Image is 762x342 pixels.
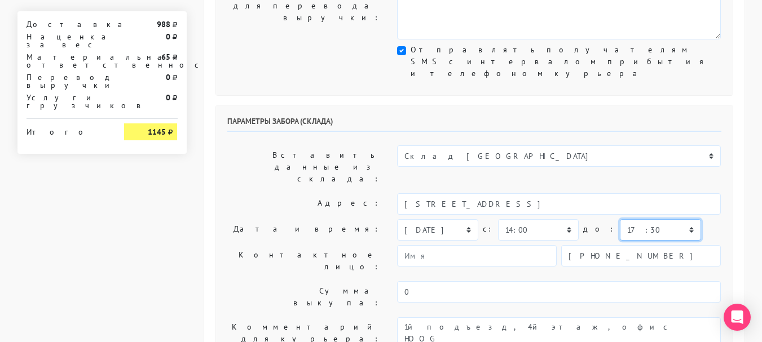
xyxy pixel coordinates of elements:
[583,219,615,239] label: до:
[161,52,170,62] strong: 65
[18,53,116,69] div: Материальная ответственность
[27,123,108,136] div: Итого
[483,219,494,239] label: c:
[219,193,389,215] label: Адрес:
[561,245,721,267] input: Телефон
[219,145,389,189] label: Вставить данные из склада:
[18,33,116,48] div: Наценка за вес
[166,72,170,82] strong: 0
[397,245,557,267] input: Имя
[18,73,116,89] div: Перевод выручки
[227,117,721,132] h6: Параметры забора (склада)
[219,245,389,277] label: Контактное лицо:
[166,92,170,103] strong: 0
[219,219,389,241] label: Дата и время:
[157,19,170,29] strong: 988
[219,281,389,313] label: Сумма выкупа:
[18,20,116,28] div: Доставка
[411,44,721,79] label: Отправлять получателям SMS с интервалом прибытия и телефоном курьера
[724,304,751,331] div: Open Intercom Messenger
[18,94,116,109] div: Услуги грузчиков
[148,127,166,137] strong: 1145
[166,32,170,42] strong: 0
